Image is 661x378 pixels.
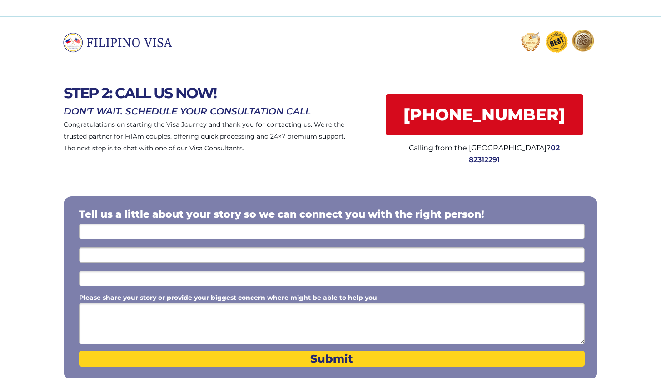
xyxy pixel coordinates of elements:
[79,208,484,220] span: Tell us a little about your story so we can connect you with the right person!
[386,105,583,124] span: [PHONE_NUMBER]
[409,144,551,152] span: Calling from the [GEOGRAPHIC_DATA]?
[64,120,345,152] span: Congratulations on starting the Visa Journey and thank you for contacting us. We're the trusted p...
[386,94,583,135] a: [PHONE_NUMBER]
[64,84,216,102] span: STEP 2: CALL US NOW!
[64,106,311,117] span: DON'T WAIT. SCHEDULE YOUR CONSULTATION CALL
[79,352,585,365] span: Submit
[79,293,377,302] span: Please share your story or provide your biggest concern where might be able to help you
[79,351,585,367] button: Submit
